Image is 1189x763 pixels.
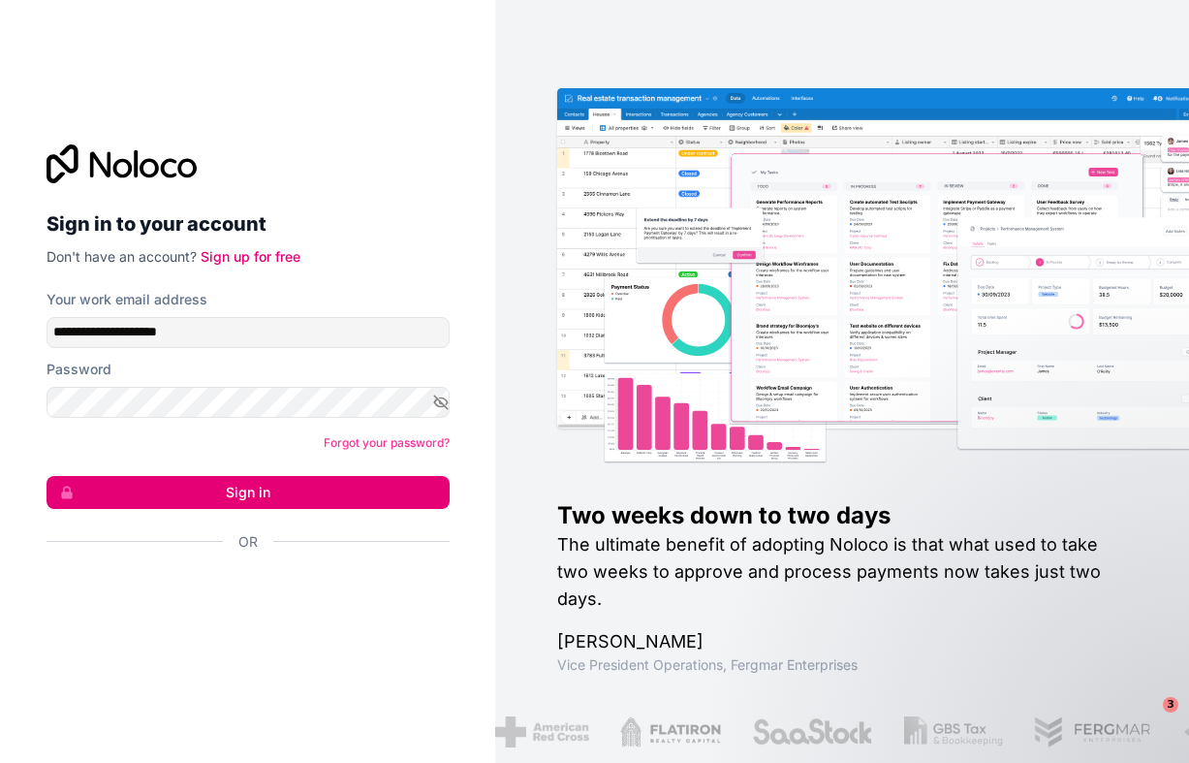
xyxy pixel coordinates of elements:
[1123,697,1170,744] iframe: Intercom live chat
[752,716,874,747] img: /assets/saastock-C6Zbiodz.png
[47,387,450,418] input: Password
[495,716,589,747] img: /assets/american-red-cross-BAupjrZR.png
[557,500,1127,531] h1: Two weeks down to two days
[557,628,1127,655] h1: [PERSON_NAME]
[47,360,111,379] label: Password
[47,476,450,509] button: Sign in
[324,435,450,450] a: Forgot your password?
[557,531,1127,613] h2: The ultimate benefit of adopting Noloco is that what used to take two weeks to approve and proces...
[904,716,1003,747] img: /assets/gbstax-C-GtDUiK.png
[201,248,300,265] a: Sign up for free
[238,532,258,552] span: Or
[47,290,207,309] label: Your work email address
[1163,697,1178,713] span: 3
[47,317,450,348] input: Email address
[801,565,1189,711] iframe: Intercom notifications message
[557,655,1127,675] h1: Vice President Operations , Fergmar Enterprises
[620,716,721,747] img: /assets/flatiron-C8eUkumj.png
[1034,716,1152,747] img: /assets/fergmar-CudnrXN5.png
[47,248,197,265] span: Don't have an account?
[37,573,444,616] iframe: Sign in with Google Button
[47,207,450,241] h2: Sign in to your account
